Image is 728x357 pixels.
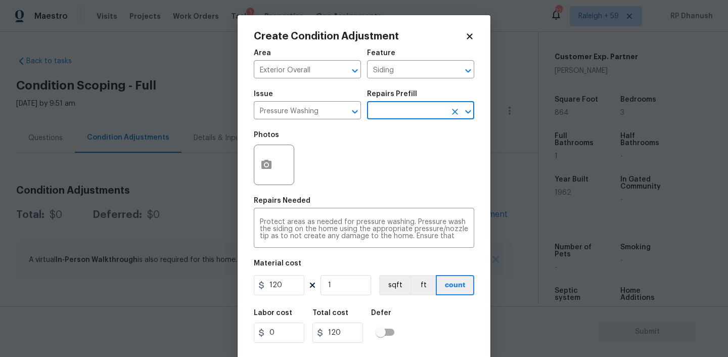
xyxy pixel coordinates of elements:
[461,64,475,78] button: Open
[254,31,465,41] h2: Create Condition Adjustment
[436,275,474,295] button: count
[348,64,362,78] button: Open
[254,131,279,139] h5: Photos
[448,105,462,119] button: Clear
[260,218,468,240] textarea: Protect areas as needed for pressure washing. Pressure wash the siding on the home using the appr...
[254,50,271,57] h5: Area
[371,309,391,317] h5: Defer
[379,275,411,295] button: sqft
[254,197,310,204] h5: Repairs Needed
[312,309,348,317] h5: Total cost
[411,275,436,295] button: ft
[254,91,273,98] h5: Issue
[254,260,301,267] h5: Material cost
[348,105,362,119] button: Open
[367,91,417,98] h5: Repairs Prefill
[461,105,475,119] button: Open
[254,309,292,317] h5: Labor cost
[367,50,395,57] h5: Feature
